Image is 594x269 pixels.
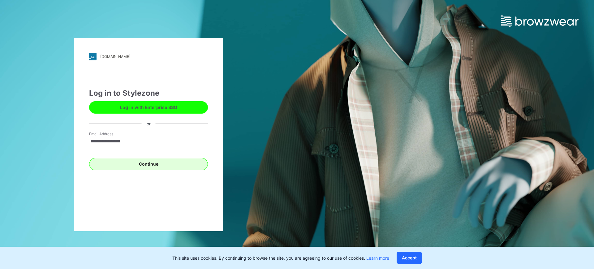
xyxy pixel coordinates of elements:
button: Accept [397,252,422,264]
a: Learn more [366,255,389,261]
div: or [142,120,156,127]
button: Log in with Enterprise SSO [89,101,208,114]
p: This site uses cookies. By continuing to browse the site, you are agreeing to our use of cookies. [172,255,389,261]
img: stylezone-logo.562084cfcfab977791bfbf7441f1a819.svg [89,53,97,60]
div: Log in to Stylezone [89,88,208,99]
a: [DOMAIN_NAME] [89,53,208,60]
button: Continue [89,158,208,170]
label: Email Address [89,131,132,137]
img: browzwear-logo.e42bd6dac1945053ebaf764b6aa21510.svg [501,15,579,27]
div: [DOMAIN_NAME] [100,54,130,59]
